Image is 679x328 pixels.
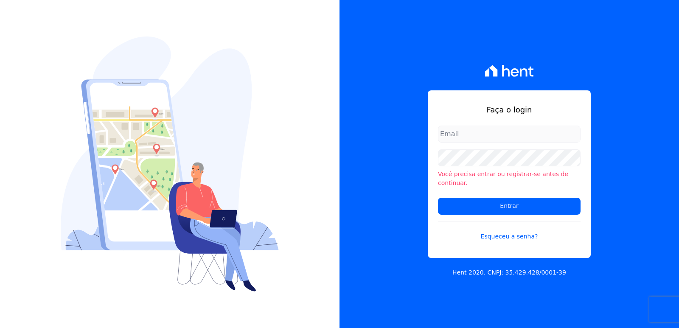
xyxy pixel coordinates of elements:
[438,104,581,115] h1: Faça o login
[438,198,581,215] input: Entrar
[438,170,581,188] li: Você precisa entrar ou registrar-se antes de continuar.
[438,221,581,241] a: Esqueceu a senha?
[438,126,581,143] input: Email
[61,36,279,292] img: Login
[452,268,566,277] p: Hent 2020. CNPJ: 35.429.428/0001-39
